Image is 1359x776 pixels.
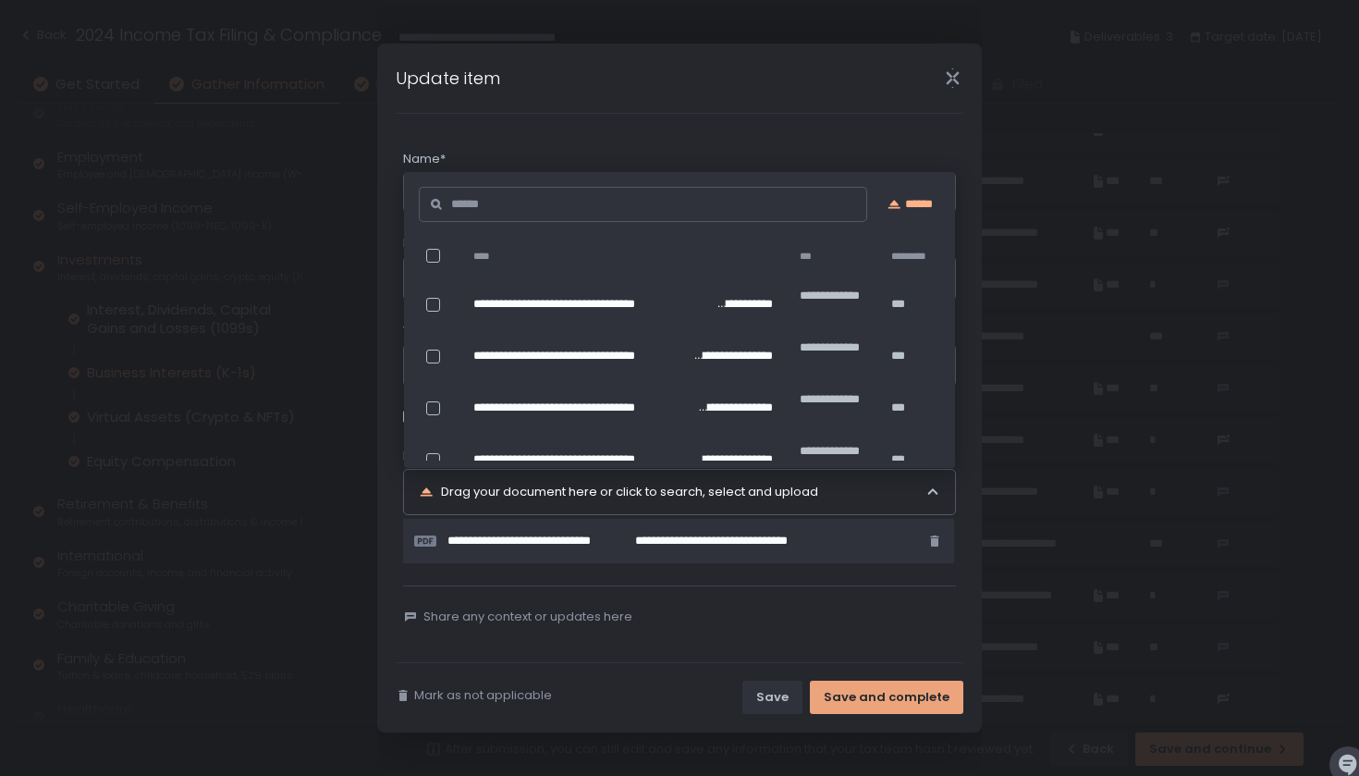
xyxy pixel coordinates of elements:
button: Save and complete [810,681,963,714]
button: Mark as not applicable [396,687,552,704]
span: Share any context or updates here [423,609,632,625]
span: Mark as not applicable [414,687,552,704]
span: K-1 and supporting documentation received:* [403,448,678,464]
div: Close [923,68,982,89]
span: Name* [403,151,446,167]
h1: Update item [396,66,500,91]
button: Save [742,681,802,714]
div: Save and complete [824,689,949,706]
span: Type* [403,323,438,339]
span: Belongs to* [403,235,472,252]
div: Save [756,689,789,706]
